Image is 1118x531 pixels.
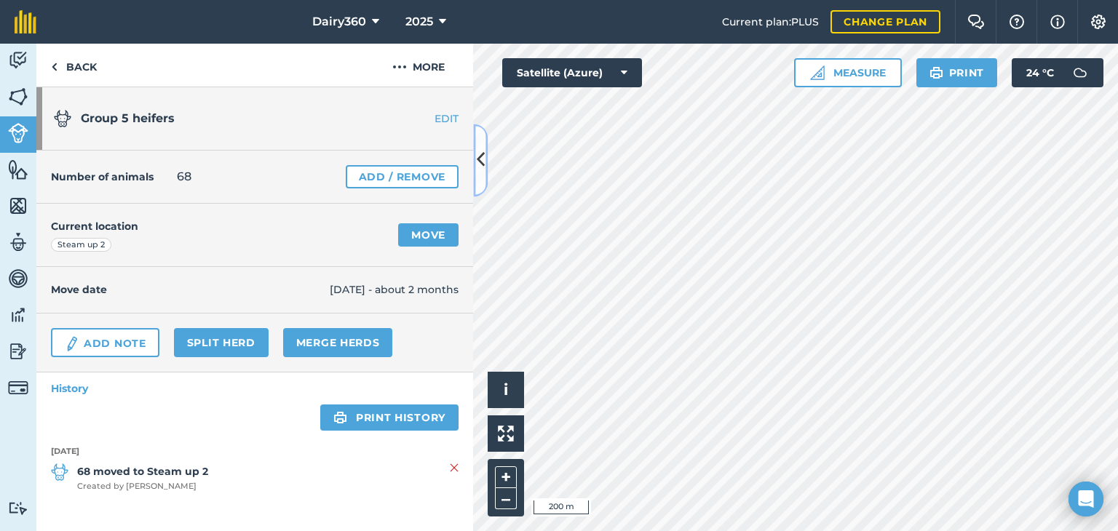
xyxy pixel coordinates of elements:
[1069,482,1103,516] div: Open Intercom Messenger
[64,335,80,353] img: svg+xml;base64,PD94bWwgdmVyc2lvbj0iMS4wIiBlbmNvZGluZz0idXRmLTgiPz4KPCEtLSBHZW5lcmF0b3I6IEFkb2JlIE...
[392,58,407,76] img: svg+xml;base64,PHN2ZyB4bWxucz0iaHR0cDovL3d3dy53My5vcmcvMjAwMC9zdmciIHdpZHRoPSIyMCIgaGVpZ2h0PSIyNC...
[51,463,68,481] img: svg+xml;base64,PD94bWwgdmVyc2lvbj0iMS4wIiBlbmNvZGluZz0idXRmLTgiPz4KPCEtLSBHZW5lcmF0b3I6IEFkb2JlIE...
[916,58,998,87] button: Print
[810,65,825,80] img: Ruler icon
[8,123,28,143] img: svg+xml;base64,PD94bWwgdmVyc2lvbj0iMS4wIiBlbmNvZGluZz0idXRmLTgiPz4KPCEtLSBHZW5lcmF0b3I6IEFkb2JlIE...
[8,501,28,515] img: svg+xml;base64,PD94bWwgdmVyc2lvbj0iMS4wIiBlbmNvZGluZz0idXRmLTgiPz4KPCEtLSBHZW5lcmF0b3I6IEFkb2JlIE...
[398,223,459,247] a: Move
[8,195,28,217] img: svg+xml;base64,PHN2ZyB4bWxucz0iaHR0cDovL3d3dy53My5vcmcvMjAwMC9zdmciIHdpZHRoPSI1NiIgaGVpZ2h0PSI2MC...
[8,49,28,71] img: svg+xml;base64,PD94bWwgdmVyc2lvbj0iMS4wIiBlbmNvZGluZz0idXRmLTgiPz4KPCEtLSBHZW5lcmF0b3I6IEFkb2JlIE...
[504,380,508,399] span: i
[1090,15,1107,29] img: A cog icon
[8,378,28,398] img: svg+xml;base64,PD94bWwgdmVyc2lvbj0iMS4wIiBlbmNvZGluZz0idXRmLTgiPz4KPCEtLSBHZW5lcmF0b3I6IEFkb2JlIE...
[51,218,138,234] h4: Current location
[495,466,517,488] button: +
[502,58,642,87] button: Satellite (Azure)
[1050,13,1065,31] img: svg+xml;base64,PHN2ZyB4bWxucz0iaHR0cDovL3d3dy53My5vcmcvMjAwMC9zdmciIHdpZHRoPSIxNyIgaGVpZ2h0PSIxNy...
[174,328,269,357] a: Split herd
[450,459,459,476] img: svg+xml;base64,PHN2ZyB4bWxucz0iaHR0cDovL3d3dy53My5vcmcvMjAwMC9zdmciIHdpZHRoPSIyMiIgaGVpZ2h0PSIzMC...
[8,159,28,180] img: svg+xml;base64,PHN2ZyB4bWxucz0iaHR0cDovL3d3dy53My5vcmcvMjAwMC9zdmciIHdpZHRoPSI1NiIgaGVpZ2h0PSI2MC...
[967,15,985,29] img: Two speech bubbles overlapping with the left bubble in the forefront
[405,13,433,31] span: 2025
[330,282,459,298] span: [DATE] - about 2 months
[1008,15,1026,29] img: A question mark icon
[51,328,159,357] a: Add Note
[51,238,111,252] div: Steam up 2
[51,169,154,185] h4: Number of animals
[8,304,28,326] img: svg+xml;base64,PD94bWwgdmVyc2lvbj0iMS4wIiBlbmNvZGluZz0idXRmLTgiPz4KPCEtLSBHZW5lcmF0b3I6IEFkb2JlIE...
[333,409,347,426] img: svg+xml;base64,PHN2ZyB4bWxucz0iaHR0cDovL3d3dy53My5vcmcvMjAwMC9zdmciIHdpZHRoPSIxOSIgaGVpZ2h0PSIyNC...
[320,404,459,431] a: Print history
[51,58,58,76] img: svg+xml;base64,PHN2ZyB4bWxucz0iaHR0cDovL3d3dy53My5vcmcvMjAwMC9zdmciIHdpZHRoPSI5IiBoZWlnaHQ9IjI0Ii...
[51,282,330,298] h4: Move date
[364,44,473,87] button: More
[77,480,208,493] span: Created by [PERSON_NAME]
[177,168,191,185] span: 68
[929,64,943,81] img: svg+xml;base64,PHN2ZyB4bWxucz0iaHR0cDovL3d3dy53My5vcmcvMjAwMC9zdmciIHdpZHRoPSIxOSIgaGVpZ2h0PSIyNC...
[722,14,819,30] span: Current plan : PLUS
[81,111,175,125] span: Group 5 heifers
[312,13,366,31] span: Dairy360
[8,268,28,290] img: svg+xml;base64,PD94bWwgdmVyc2lvbj0iMS4wIiBlbmNvZGluZz0idXRmLTgiPz4KPCEtLSBHZW5lcmF0b3I6IEFkb2JlIE...
[36,44,111,87] a: Back
[346,165,459,188] a: Add / Remove
[77,463,208,479] strong: 68 moved to Steam up 2
[283,328,393,357] a: Merge Herds
[794,58,902,87] button: Measure
[498,426,514,442] img: Four arrows, one pointing top left, one top right, one bottom right and the last bottom left
[1066,58,1095,87] img: svg+xml;base64,PD94bWwgdmVyc2lvbj0iMS4wIiBlbmNvZGluZz0idXRmLTgiPz4KPCEtLSBHZW5lcmF0b3I6IEFkb2JlIE...
[15,10,36,33] img: fieldmargin Logo
[488,372,524,408] button: i
[495,488,517,509] button: –
[8,340,28,362] img: svg+xml;base64,PD94bWwgdmVyc2lvbj0iMS4wIiBlbmNvZGluZz0idXRmLTgiPz4KPCEtLSBHZW5lcmF0b3I6IEFkb2JlIE...
[830,10,940,33] a: Change plan
[8,86,28,108] img: svg+xml;base64,PHN2ZyB4bWxucz0iaHR0cDovL3d3dy53My5vcmcvMjAwMC9zdmciIHdpZHRoPSI1NiIgaGVpZ2h0PSI2MC...
[36,372,473,404] a: History
[1012,58,1103,87] button: 24 °C
[51,445,459,458] strong: [DATE]
[1026,58,1054,87] span: 24 ° C
[54,110,71,127] img: svg+xml;base64,PD94bWwgdmVyc2lvbj0iMS4wIiBlbmNvZGluZz0idXRmLTgiPz4KPCEtLSBHZW5lcmF0b3I6IEFkb2JlIE...
[381,111,473,126] a: EDIT
[8,231,28,253] img: svg+xml;base64,PD94bWwgdmVyc2lvbj0iMS4wIiBlbmNvZGluZz0idXRmLTgiPz4KPCEtLSBHZW5lcmF0b3I6IEFkb2JlIE...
